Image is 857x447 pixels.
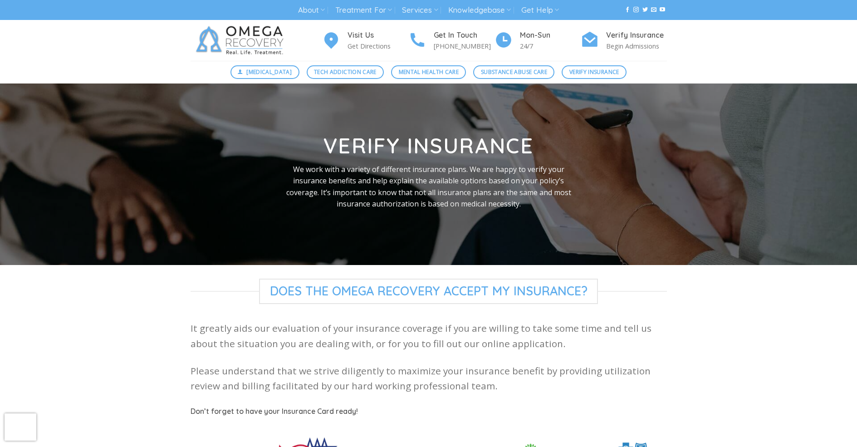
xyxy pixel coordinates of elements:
h4: Verify Insurance [606,29,667,41]
a: Send us an email [651,7,656,13]
p: It greatly aids our evaluation of your insurance coverage if you are willing to take some time an... [191,321,667,351]
a: Tech Addiction Care [307,65,384,79]
p: We work with a variety of different insurance plans. We are happy to verify your insurance benefi... [282,164,576,210]
a: Treatment For [335,2,392,19]
a: Visit Us Get Directions [322,29,408,52]
p: Get Directions [348,41,408,51]
h5: Don’t forget to have your Insurance Card ready! [191,406,667,418]
span: Mental Health Care [399,68,459,76]
a: Follow on YouTube [660,7,665,13]
a: Substance Abuse Care [473,65,554,79]
a: About [298,2,325,19]
h4: Visit Us [348,29,408,41]
a: Services [402,2,438,19]
a: Mental Health Care [391,65,466,79]
h4: Mon-Sun [520,29,581,41]
a: Follow on Facebook [625,7,630,13]
p: 24/7 [520,41,581,51]
a: Follow on Instagram [633,7,639,13]
span: Substance Abuse Care [481,68,547,76]
strong: Verify Insurance [323,133,534,159]
span: Tech Addiction Care [314,68,377,76]
p: Begin Admissions [606,41,667,51]
a: Get Help [521,2,559,19]
span: Does The Omega Recovery Accept My Insurance? [259,279,598,304]
a: [MEDICAL_DATA] [230,65,299,79]
span: Verify Insurance [569,68,619,76]
p: Please understand that we strive diligently to maximize your insurance benefit by providing utili... [191,363,667,394]
a: Get In Touch [PHONE_NUMBER] [408,29,495,52]
span: [MEDICAL_DATA] [246,68,292,76]
a: Verify Insurance [562,65,627,79]
a: Follow on Twitter [642,7,648,13]
a: Verify Insurance Begin Admissions [581,29,667,52]
a: Knowledgebase [448,2,511,19]
img: Omega Recovery [191,20,293,61]
p: [PHONE_NUMBER] [434,41,495,51]
h4: Get In Touch [434,29,495,41]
